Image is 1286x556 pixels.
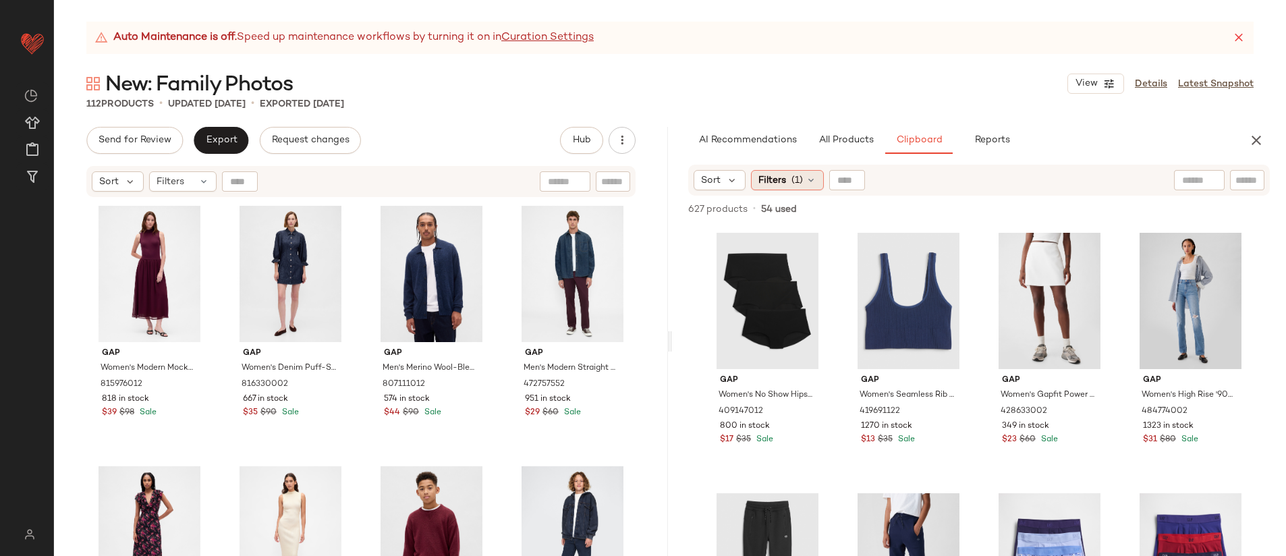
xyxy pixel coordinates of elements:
span: Send for Review [98,135,171,146]
span: 1270 in stock [861,420,912,433]
a: Details [1135,77,1167,91]
span: $90 [260,407,277,419]
span: $23 [1002,434,1017,446]
span: New: Family Photos [105,72,293,99]
img: svg%3e [86,77,100,90]
a: Curation Settings [501,30,594,46]
span: Men's Modern Straight Khakis by Gap Maroon Size 31W [524,362,619,374]
span: 484774002 [1142,406,1187,418]
span: Gap [720,374,815,387]
a: Latest Snapshot [1178,77,1254,91]
span: Gap [243,347,338,360]
span: $44 [384,407,400,419]
span: AI Recommendations [698,135,797,146]
span: 349 in stock [1002,420,1049,433]
span: Reports [974,135,1009,146]
span: $31 [1143,434,1157,446]
div: Products [86,97,154,111]
button: Send for Review [86,127,183,154]
span: Men's Merino Wool-Blend Cardigan Sweater by Gap Denim Blue Heather Size S [383,362,478,374]
span: View [1075,78,1098,89]
button: Export [194,127,248,154]
span: 54 used [761,202,797,217]
span: Sale [754,435,773,444]
span: Sale [422,408,441,417]
span: $29 [525,407,540,419]
span: $39 [102,407,117,419]
img: cn60306044.jpg [373,206,490,342]
img: cn60351511.jpg [91,206,208,342]
span: Sort [99,175,119,189]
span: Sale [137,408,157,417]
span: Clipboard [895,135,942,146]
span: Women's High Rise '90S Slim Straight Jeans by Gap Medium Indigo Destroy Size 25 [1142,389,1237,401]
strong: Auto Maintenance is off. [113,30,237,46]
img: cn55664855.jpg [991,233,1108,369]
span: $17 [720,434,733,446]
img: cn18821402.jpg [850,233,967,369]
span: $35 [736,434,751,446]
span: 667 in stock [243,393,288,406]
img: cn59710377.jpg [514,206,631,342]
span: Sale [1179,435,1198,444]
span: Gap [525,347,620,360]
img: heart_red.DM2ytmEG.svg [19,30,46,57]
span: Gap [1002,374,1097,387]
span: Sort [701,173,721,188]
p: updated [DATE] [168,97,246,111]
span: All Products [818,135,874,146]
span: 807111012 [383,379,425,391]
img: svg%3e [16,529,43,540]
span: 951 in stock [525,393,571,406]
span: Women's No Show Hipster (3-Pack) by Gap True Black Size M [719,389,814,401]
span: • [159,96,163,112]
span: Filters [758,173,786,188]
span: 472757552 [524,379,565,391]
span: $90 [403,407,419,419]
span: 1323 in stock [1143,420,1194,433]
img: cn56075123.jpg [1132,233,1249,369]
span: 800 in stock [720,420,770,433]
span: $60 [1019,434,1036,446]
span: Filters [157,175,184,189]
span: Gap [102,347,197,360]
span: 112 [86,99,101,109]
span: Sale [1038,435,1058,444]
img: svg%3e [24,89,38,103]
span: 409147012 [719,406,763,418]
button: View [1067,74,1124,94]
span: 816330002 [242,379,288,391]
span: Sale [895,435,915,444]
img: cn55995959.jpg [709,233,826,369]
span: Women's Modern Mockneck Mixed Media Maxi Dress by Gap Tuscan Red Tall Size S [101,362,196,374]
p: Exported [DATE] [260,97,344,111]
span: (1) [791,173,803,188]
span: Women's Gapfit Power Exercise Skort by Gap Optic White Size M [1001,389,1096,401]
span: Gap [861,374,956,387]
img: cn60135067.jpg [232,206,349,342]
span: Request changes [271,135,350,146]
span: 815976012 [101,379,142,391]
span: $98 [119,407,134,419]
span: Gap [1143,374,1238,387]
span: 419691122 [860,406,900,418]
span: 574 in stock [384,393,430,406]
span: • [753,203,756,215]
div: Speed up maintenance workflows by turning it on in [94,30,594,46]
button: Request changes [260,127,361,154]
span: $80 [1160,434,1176,446]
span: Export [205,135,237,146]
span: 627 products [688,202,748,217]
span: Hub [572,135,591,146]
span: $60 [542,407,559,419]
span: Women's Denim Puff-Sleeve Seamed Mini Dress by Gap Dark Wash Size M [242,362,337,374]
span: 818 in stock [102,393,149,406]
span: 428633002 [1001,406,1047,418]
button: Hub [560,127,603,154]
span: Women's Seamless Rib Bralette by Gap Elysian Blue Size S [860,389,955,401]
span: $13 [861,434,875,446]
span: Sale [561,408,581,417]
span: • [251,96,254,112]
span: Sale [279,408,299,417]
span: $35 [878,434,893,446]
